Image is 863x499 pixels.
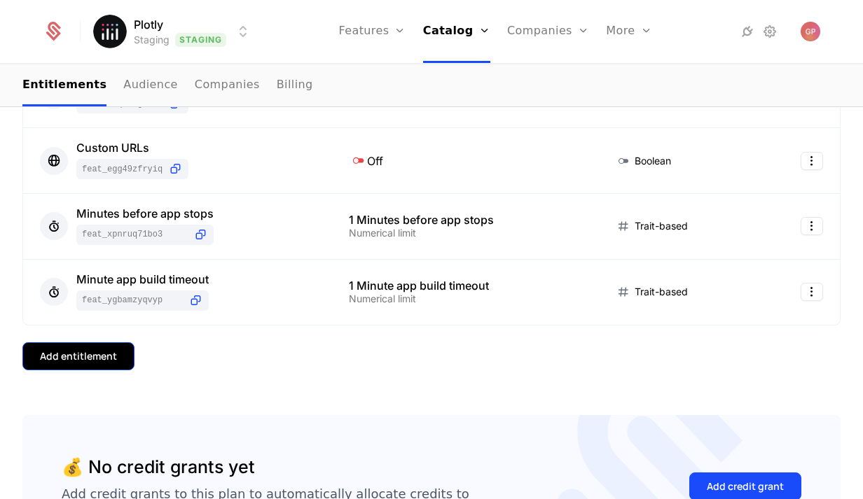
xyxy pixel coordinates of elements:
[82,295,183,306] span: feat_YGBamzyqVyp
[801,22,820,41] img: Gregory Paciga
[82,229,188,240] span: feat_XPnRuQ71Bo3
[349,294,581,304] div: Numerical limit
[801,152,823,170] button: Select action
[761,23,778,40] a: Settings
[801,283,823,301] button: Select action
[739,23,756,40] a: Integrations
[635,219,688,233] span: Trait-based
[349,214,581,225] div: 1 Minutes before app stops
[707,479,784,493] div: Add credit grant
[635,154,671,168] span: Boolean
[349,280,581,291] div: 1 Minute app build timeout
[97,16,251,47] button: Select environment
[349,228,581,238] div: Numerical limit
[22,65,841,106] nav: Main
[195,65,260,106] a: Companies
[76,142,188,153] div: Custom URLs
[22,342,134,370] button: Add entitlement
[22,65,313,106] ul: Choose Sub Page
[349,151,581,169] div: Off
[801,217,823,235] button: Select action
[123,65,178,106] a: Audience
[82,164,163,175] span: feat_egg49zfRYiQ
[22,65,106,106] a: Entitlements
[277,65,313,106] a: Billing
[40,349,117,363] div: Add entitlement
[76,208,214,219] div: Minutes before app stops
[134,16,163,33] span: Plotly
[93,15,127,48] img: Plotly
[62,454,255,481] div: 💰 No credit grants yet
[175,33,226,47] span: Staging
[134,33,170,47] div: Staging
[76,274,209,285] div: Minute app build timeout
[635,285,688,299] span: Trait-based
[801,22,820,41] button: Open user button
